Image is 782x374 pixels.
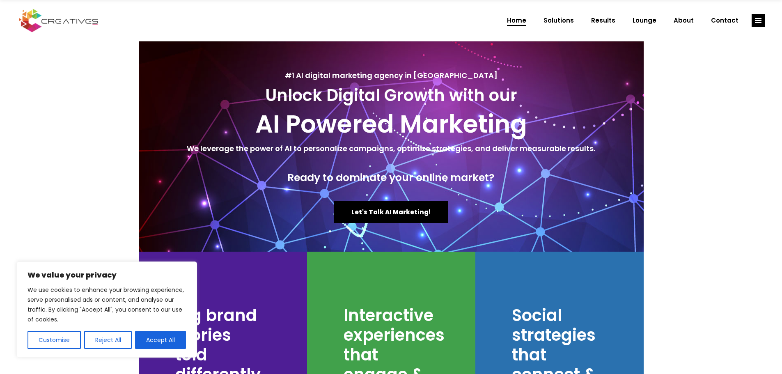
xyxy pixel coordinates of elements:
span: Solutions [544,10,574,31]
span: About [674,10,694,31]
a: Lounge [624,10,665,31]
a: About [665,10,702,31]
span: Let's Talk AI Marketing! [351,208,431,216]
h2: AI Powered Marketing [147,109,635,139]
img: Creatives [17,8,100,33]
button: Accept All [135,331,186,349]
p: We value your privacy [28,270,186,280]
a: Solutions [535,10,582,31]
span: Results [591,10,615,31]
h5: #1 AI digital marketing agency in [GEOGRAPHIC_DATA] [147,70,635,81]
button: Reject All [84,331,132,349]
span: Contact [711,10,738,31]
a: Home [498,10,535,31]
a: Let's Talk AI Marketing! [334,201,448,223]
button: Customise [28,331,81,349]
a: Results [582,10,624,31]
span: Lounge [633,10,656,31]
h3: Unlock Digital Growth with our [147,85,635,105]
a: link [752,14,765,27]
h4: Ready to dominate your online market? [147,172,635,184]
h5: We leverage the power of AI to personalize campaigns, optimize strategies, and deliver measurable... [147,143,635,154]
p: We use cookies to enhance your browsing experience, serve personalised ads or content, and analys... [28,285,186,324]
div: We value your privacy [16,262,197,358]
a: Contact [702,10,747,31]
span: Home [507,10,526,31]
